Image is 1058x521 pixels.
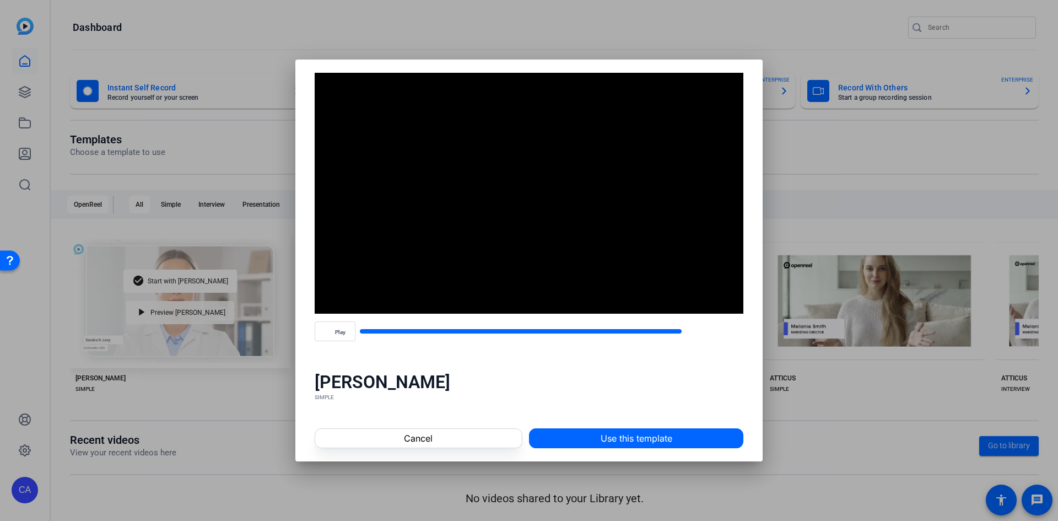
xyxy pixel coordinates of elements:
span: Use this template [601,432,672,445]
span: Cancel [404,432,433,445]
button: Use this template [529,428,743,448]
button: Cancel [315,428,522,448]
div: SIMPLE [315,393,744,402]
div: [PERSON_NAME] [315,371,744,393]
span: Play [335,329,346,336]
button: Mute [686,318,712,345]
button: Play [315,321,355,341]
button: Fullscreen [717,318,743,345]
div: Video Player [315,73,744,314]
